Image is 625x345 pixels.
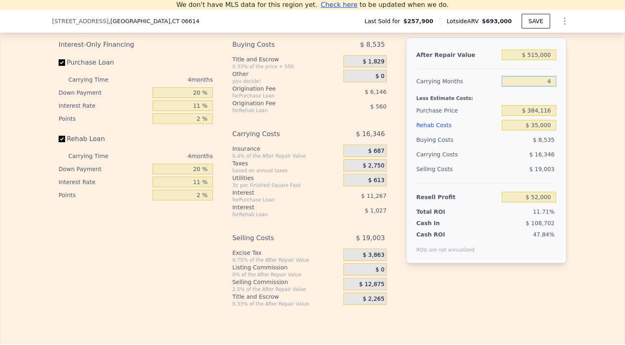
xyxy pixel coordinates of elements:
div: for Rehab Loan [232,211,323,218]
div: Purchase Price [416,103,498,118]
span: $ 16,346 [356,127,385,141]
span: , [GEOGRAPHIC_DATA] [109,17,199,25]
div: 2.5% of the After Repair Value [232,286,340,293]
span: $ 108,702 [526,220,555,226]
div: Selling Costs [232,231,323,245]
div: Rehab Costs [416,118,498,132]
span: $ 1,829 [363,58,384,65]
div: Title and Escrow [232,55,340,63]
span: $ 8,535 [360,37,385,52]
span: $ 19,003 [529,166,555,172]
span: $ 1,027 [365,207,386,214]
div: Listing Commission [232,263,340,271]
div: Less Estimate Costs: [416,89,556,103]
div: Selling Commission [232,278,340,286]
span: $ 8,535 [533,137,555,143]
span: Lotside ARV [447,17,482,25]
div: Selling Costs [416,162,498,176]
input: Rehab Loan [59,136,65,142]
div: Carrying Costs [416,147,467,162]
div: Carrying Costs [232,127,323,141]
div: for Purchase Loan [232,93,323,99]
div: Interest Rate [59,176,149,189]
div: Buying Costs [416,132,498,147]
span: Last Sold for [365,17,404,25]
span: $ 613 [368,177,385,184]
div: for Rehab Loan [232,107,323,114]
span: $693,000 [482,18,512,24]
div: 0.75% of the After Repair Value [232,257,340,263]
input: Purchase Loan [59,59,65,66]
div: Insurance [232,145,340,153]
div: Other [232,70,340,78]
div: Origination Fee [232,99,323,107]
div: Interest [232,203,323,211]
span: Check here [321,1,357,9]
div: Points [59,189,149,202]
span: $ 2,265 [363,295,384,303]
span: 11.71% [533,208,555,215]
div: 4 months [125,150,213,163]
span: $ 560 [370,103,387,110]
span: $ 687 [368,148,385,155]
button: Show Options [557,13,573,29]
div: Interest Rate [59,99,149,112]
div: Carrying Time [68,150,121,163]
span: 47.84% [533,231,555,238]
div: 0.33% of the price + 550 [232,63,340,70]
span: $ 16,346 [529,151,555,158]
span: $ 19,003 [356,231,385,245]
div: Carrying Time [68,73,121,86]
span: [STREET_ADDRESS] [52,17,109,25]
span: $ 11,267 [361,193,387,199]
div: 3¢ per Finished Square Foot [232,182,340,189]
div: you decide! [232,78,340,85]
div: Down Payment [59,86,149,99]
div: Utilities [232,174,340,182]
span: $ 0 [376,73,385,80]
span: $ 0 [376,266,385,273]
div: Points [59,112,149,125]
div: After Repair Value [416,48,498,62]
label: Rehab Loan [59,132,149,146]
div: Cash ROI [416,230,475,239]
div: 0.4% of the After Repair Value [232,153,340,159]
span: $ 6,146 [365,89,386,95]
div: Cash In [416,219,467,227]
div: Excise Tax [232,249,340,257]
label: Purchase Loan [59,55,149,70]
div: based on annual taxes [232,167,340,174]
div: 0.33% of the After Repair Value [232,301,340,307]
div: 0% of the After Repair Value [232,271,340,278]
div: Resell Profit [416,190,498,204]
span: $ 3,863 [363,252,384,259]
div: Total ROI [416,208,467,216]
span: $257,900 [403,17,433,25]
div: Down Payment [59,163,149,176]
div: Origination Fee [232,85,323,93]
button: SAVE [522,14,550,28]
div: for Purchase Loan [232,197,323,203]
div: Interest-Only Financing [59,37,213,52]
div: ROIs are not annualized [416,239,475,253]
div: Carrying Months [416,74,498,89]
div: Taxes [232,159,340,167]
span: , CT 06614 [170,18,199,24]
div: Interest [232,189,323,197]
div: Buying Costs [232,37,323,52]
div: Title and Escrow [232,293,340,301]
span: $ 12,875 [359,281,385,288]
span: $ 2,750 [363,162,384,169]
div: 4 months [125,73,213,86]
